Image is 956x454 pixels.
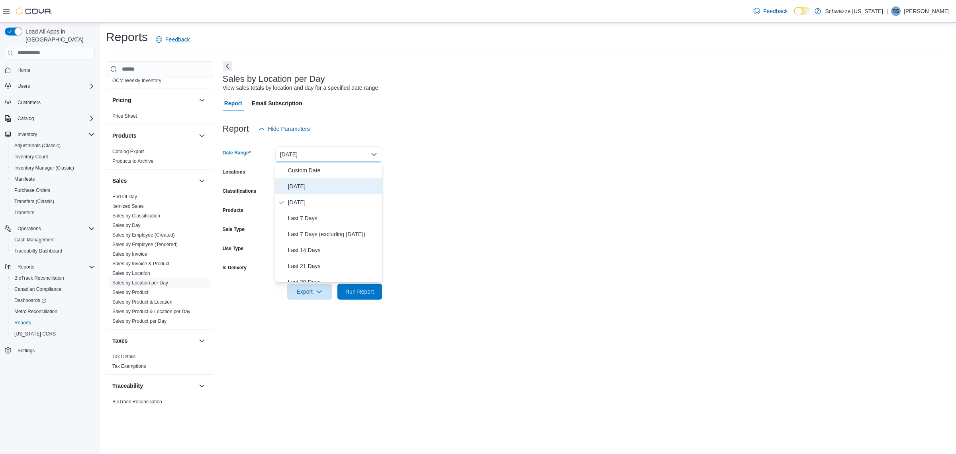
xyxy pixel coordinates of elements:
span: Report [224,95,242,111]
span: Dashboards [11,296,95,305]
span: Email Subscription [252,95,302,111]
span: Catalog Export [112,148,144,155]
a: Price Sheet [112,113,137,119]
div: Taxes [106,352,213,374]
button: Reports [14,262,37,272]
span: Transfers [14,209,34,216]
a: Sales by Location per Day [112,280,168,286]
h3: Pricing [112,96,131,104]
a: Customers [14,98,44,107]
button: Users [14,81,33,91]
p: [PERSON_NAME] [904,6,950,16]
button: Catalog [2,113,98,124]
span: Users [18,83,30,89]
span: Users [14,81,95,91]
span: Settings [14,345,95,355]
a: End Of Day [112,194,137,199]
input: Dark Mode [794,7,811,15]
button: Taxes [197,336,207,345]
p: Schwazze [US_STATE] [825,6,883,16]
span: [US_STATE] CCRS [14,331,56,337]
a: Catalog Export [112,149,144,154]
div: Sales [106,192,213,329]
span: BioTrack Reconciliation [112,399,162,405]
a: Purchase Orders [11,186,54,195]
a: Cash Management [11,235,58,245]
span: Last 7 Days [288,213,379,223]
button: Next [223,61,232,71]
span: Sales by Invoice & Product [112,261,169,267]
a: Sales by Employee (Created) [112,232,175,238]
span: Dark Mode [794,15,794,16]
h3: Report [223,124,249,134]
div: View sales totals by location and day for a specified date range. [223,84,380,92]
span: Reports [11,318,95,328]
a: Transfers [11,208,37,217]
span: Sales by Location per Day [112,280,168,286]
nav: Complex example [5,61,95,377]
button: Pricing [197,95,207,105]
span: Adjustments (Classic) [11,141,95,150]
img: Cova [16,7,52,15]
span: OCM Weekly Inventory [112,77,161,84]
span: Traceabilty Dashboard [11,246,95,256]
span: Transfers [11,208,95,217]
a: Inventory Count [11,152,51,162]
span: Sales by Employee (Tendered) [112,241,178,248]
a: Inventory Manager (Classic) [11,163,77,173]
span: Inventory [18,131,37,138]
span: Operations [14,224,95,233]
span: Inventory Manager (Classic) [14,165,74,171]
span: Canadian Compliance [11,284,95,294]
button: Settings [2,344,98,356]
a: Dashboards [8,295,98,306]
span: Inventory Count [11,152,95,162]
span: Last 14 Days [288,245,379,255]
span: Last 21 Days [288,261,379,271]
span: BioTrack Reconciliation [11,273,95,283]
button: Export [287,284,332,300]
a: Settings [14,346,38,355]
span: Reports [18,264,34,270]
span: Home [14,65,95,75]
a: BioTrack Reconciliation [112,399,162,405]
span: Purchase Orders [11,186,95,195]
label: Date Range [223,150,251,156]
span: [DATE] [288,197,379,207]
span: Export [292,284,327,300]
label: Locations [223,169,245,175]
span: Catalog [18,115,34,122]
a: Sales by Location [112,270,150,276]
span: End Of Day [112,193,137,200]
span: Sales by Day [112,222,141,229]
button: Manifests [8,174,98,185]
span: Catalog [14,114,95,123]
label: Classifications [223,188,257,194]
button: Run Report [337,284,382,300]
a: Products to Archive [112,158,153,164]
button: Products [197,131,207,140]
button: Pricing [112,96,196,104]
button: Catalog [14,114,37,123]
button: Sales [112,177,196,185]
span: Load All Apps in [GEOGRAPHIC_DATA] [22,28,95,43]
a: Sales by Product [112,290,149,295]
a: Sales by Product & Location per Day [112,309,190,314]
div: Traceability [106,397,213,410]
div: Pricing [106,111,213,124]
button: [US_STATE] CCRS [8,328,98,340]
span: Run Report [345,288,374,296]
a: Itemized Sales [112,203,144,209]
span: Canadian Compliance [14,286,61,292]
a: Sales by Product per Day [112,318,167,324]
span: Inventory [14,130,95,139]
label: Products [223,207,243,213]
button: Products [112,132,196,140]
a: Sales by Invoice [112,251,147,257]
a: Feedback [153,32,193,47]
